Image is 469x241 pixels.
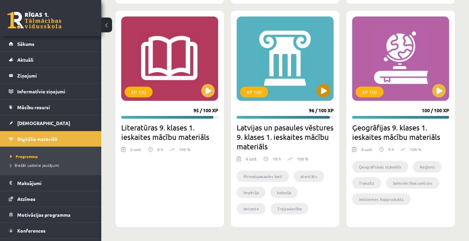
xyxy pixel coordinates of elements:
p: 9 h [388,146,394,152]
div: 5 uzd. [130,146,141,156]
div: XP 100 [240,87,268,97]
a: Motivācijas programma [9,207,93,222]
span: Digitālie materiāli [17,136,57,142]
a: Digitālie materiāli [9,131,93,147]
a: Informatīvie ziņojumi [9,84,93,99]
legend: Informatīvie ziņojumi [17,84,93,99]
a: Mācību resursi [9,99,93,115]
span: [DEMOGRAPHIC_DATA] [17,120,70,126]
li: Tranzīts [352,177,381,189]
span: Konferences [17,228,46,234]
span: Programma [10,154,38,159]
a: Rīgas 1. Tālmācības vidusskola [7,12,61,29]
li: Iekšzemes kopprodukts [352,193,411,205]
span: Mācību resursi [17,104,50,110]
div: XP 100 [125,87,153,97]
li: atentāts [294,171,324,182]
div: 6 uzd. [246,156,257,166]
a: Konferences [9,223,93,238]
p: 100 % [179,146,190,152]
a: Atzīmes [9,191,93,207]
li: Reģions [413,161,442,173]
div: XP 100 [356,87,384,97]
li: Antante [237,203,266,214]
h2: Literatūras 9. klases 1. ieskaites mācību materiāls [121,123,218,142]
span: Motivācijas programma [17,212,71,218]
li: Saimniecības sektors [386,177,439,189]
span: Biežāk uzdotie jautājumi [10,162,59,168]
a: Sākums [9,36,93,52]
span: Atzīmes [17,196,35,202]
a: Aktuāli [9,52,93,67]
h2: Ģeogrāfijas 9. klases 1. ieskaites mācību materiāls [352,123,449,142]
p: 100 % [297,156,308,162]
p: 100 % [410,146,421,152]
p: 18 h [273,156,281,162]
a: Biežāk uzdotie jautājumi [10,162,95,168]
a: Programma [10,153,95,159]
a: Ziņojumi [9,68,93,83]
li: Ģeogrāfiskais stāvoklis [352,161,408,173]
a: [DEMOGRAPHIC_DATA] [9,115,93,131]
legend: Ziņojumi [17,68,93,83]
a: Maksājumi [9,175,93,191]
li: Pirmaispasaules karš [237,171,289,182]
li: kolonija [270,187,298,198]
p: 8 h [157,146,163,152]
li: impērija [237,187,265,198]
span: Aktuāli [17,57,33,63]
div: 8 uzd. [361,146,372,156]
h2: Latvijas un pasaules vēstures 9. klases 1. ieskaites mācību materiāls [237,123,334,151]
li: Trejsavienība [270,203,308,214]
legend: Maksājumi [17,175,93,191]
span: Sākums [17,41,34,47]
